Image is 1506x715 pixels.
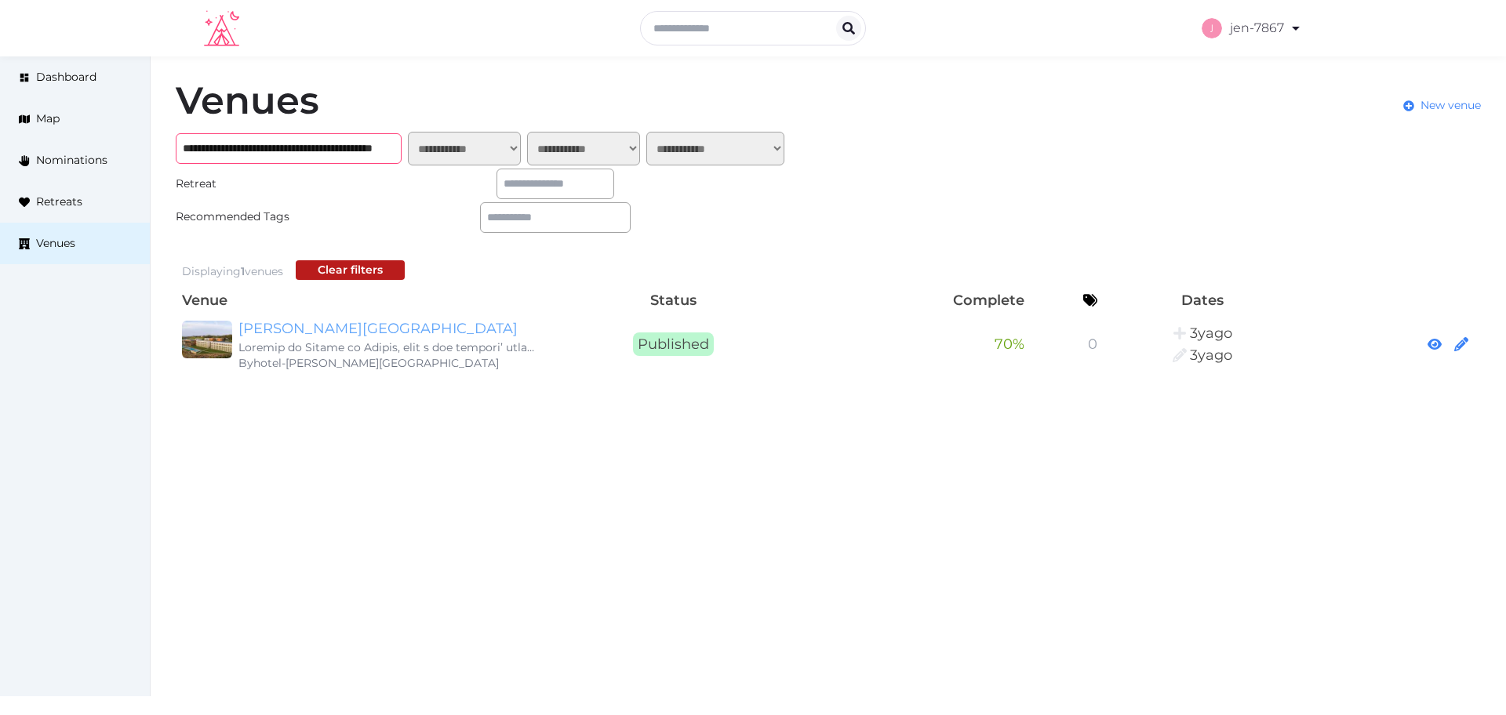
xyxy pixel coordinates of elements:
span: New venue [1421,97,1481,114]
div: Loremip do Sitame co Adipis, elit s doe tempori’ utlab etdo Magnaa’e admi veniam, qui 3-nost Exer... [238,339,540,355]
span: Dashboard [36,69,96,85]
a: [PERSON_NAME][GEOGRAPHIC_DATA] [238,318,540,339]
div: By hotel-[PERSON_NAME][GEOGRAPHIC_DATA] [238,355,540,371]
span: 10:00PM, October 26th, 2022 [1190,325,1232,342]
th: Dates [1104,286,1301,314]
span: Venues [36,235,75,252]
div: Clear filters [318,262,383,278]
span: 70 % [995,336,1024,353]
a: New venue [1403,97,1481,114]
span: 10:00PM, October 26th, 2022 [1190,347,1232,364]
div: Retreat [176,176,326,192]
h1: Venues [176,82,319,119]
span: Retreats [36,194,82,210]
span: Published [633,332,714,356]
span: 1 [241,264,245,278]
th: Complete [801,286,1031,314]
div: Displaying venues [182,263,283,280]
span: Nominations [36,152,107,169]
div: Recommended Tags [176,209,326,225]
span: 0 [1088,336,1097,353]
span: Map [36,111,60,127]
a: jen-7867 [1202,6,1302,50]
button: Clear filters [296,260,405,280]
th: Status [546,286,801,314]
th: Venue [176,286,546,314]
img: Vila Galé Sintra [182,321,232,358]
